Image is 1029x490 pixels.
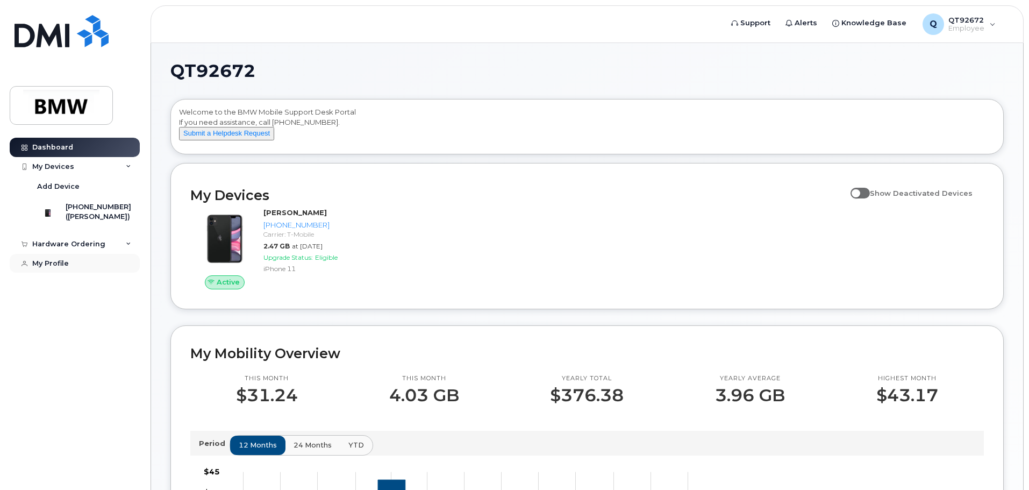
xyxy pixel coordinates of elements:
[876,386,938,405] p: $43.17
[236,386,298,405] p: $31.24
[179,107,995,150] div: Welcome to the BMW Mobile Support Desk Portal If you need assistance, call [PHONE_NUMBER].
[199,213,251,265] img: iPhone_11.jpg
[292,242,323,250] span: at [DATE]
[263,264,375,273] div: iPhone 11
[190,187,845,203] h2: My Devices
[315,253,338,261] span: Eligible
[348,440,364,450] span: YTD
[179,129,274,137] a: Submit a Helpdesk Request
[550,374,624,383] p: Yearly total
[263,208,327,217] strong: [PERSON_NAME]
[550,386,624,405] p: $376.38
[715,374,785,383] p: Yearly average
[294,440,332,450] span: 24 months
[870,189,973,197] span: Show Deactivated Devices
[982,443,1021,482] iframe: Messenger Launcher
[236,374,298,383] p: This month
[190,345,984,361] h2: My Mobility Overview
[851,183,859,191] input: Show Deactivated Devices
[170,63,255,79] span: QT92672
[263,253,313,261] span: Upgrade Status:
[263,242,290,250] span: 2.47 GB
[199,438,230,449] p: Period
[204,467,220,477] tspan: $45
[263,230,375,239] div: Carrier: T-Mobile
[389,374,459,383] p: This month
[263,220,375,230] div: [PHONE_NUMBER]
[179,127,274,140] button: Submit a Helpdesk Request
[190,208,379,289] a: Active[PERSON_NAME][PHONE_NUMBER]Carrier: T-Mobile2.47 GBat [DATE]Upgrade Status:EligibleiPhone 11
[876,374,938,383] p: Highest month
[715,386,785,405] p: 3.96 GB
[217,277,240,287] span: Active
[389,386,459,405] p: 4.03 GB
